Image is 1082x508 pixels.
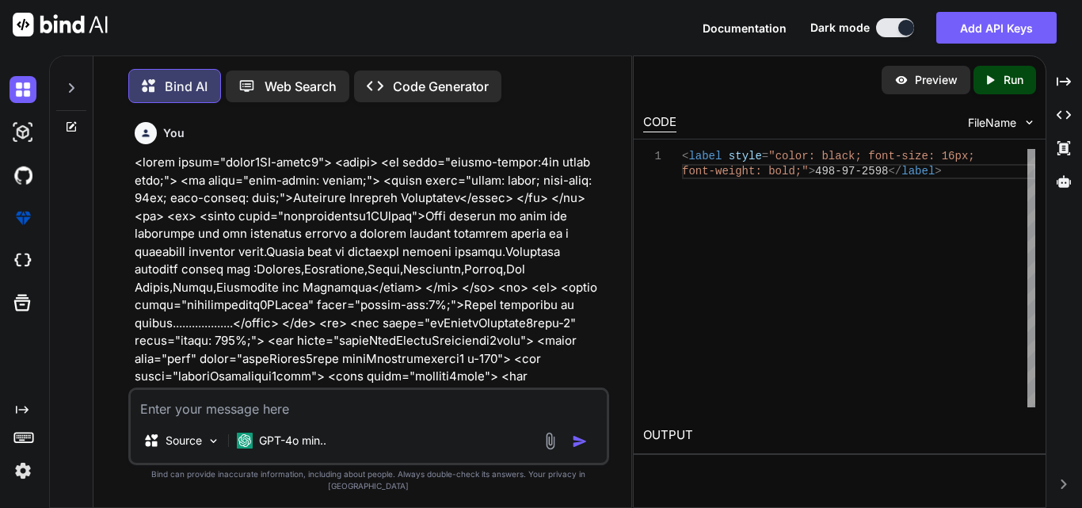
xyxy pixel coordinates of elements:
[643,149,661,164] div: 1
[643,113,676,132] div: CODE
[1004,72,1023,88] p: Run
[682,165,809,178] span: font-weight: bold;"
[936,12,1057,44] button: Add API Keys
[815,165,888,178] span: 498-97-2598
[810,20,870,36] span: Dark mode
[768,150,974,162] span: "color: black; font-size: 16px;
[541,432,559,450] img: attachment
[968,115,1016,131] span: FileName
[10,247,36,274] img: cloudideIcon
[888,165,901,178] span: </
[762,150,768,162] span: =
[259,433,326,449] p: GPT-4o min..
[572,434,588,449] img: icon
[894,73,909,87] img: preview
[1023,116,1036,129] img: chevron down
[128,468,609,492] p: Bind can provide inaccurate information, including about people. Always double-check its answers....
[901,165,935,178] span: label
[10,119,36,146] img: darkAi-studio
[634,417,1046,454] h2: OUTPUT
[703,20,787,36] button: Documentation
[688,150,722,162] span: label
[10,204,36,231] img: premium
[10,162,36,189] img: githubDark
[703,21,787,35] span: Documentation
[809,165,815,178] span: >
[729,150,762,162] span: style
[163,125,185,141] h6: You
[682,150,688,162] span: <
[915,72,958,88] p: Preview
[13,13,108,36] img: Bind AI
[166,433,202,449] p: Source
[207,434,220,448] img: Pick Models
[393,77,489,96] p: Code Generator
[265,77,337,96] p: Web Search
[237,433,253,449] img: GPT-4o mini
[10,76,36,103] img: darkChat
[10,457,36,484] img: settings
[935,165,941,178] span: >
[165,77,208,96] p: Bind AI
